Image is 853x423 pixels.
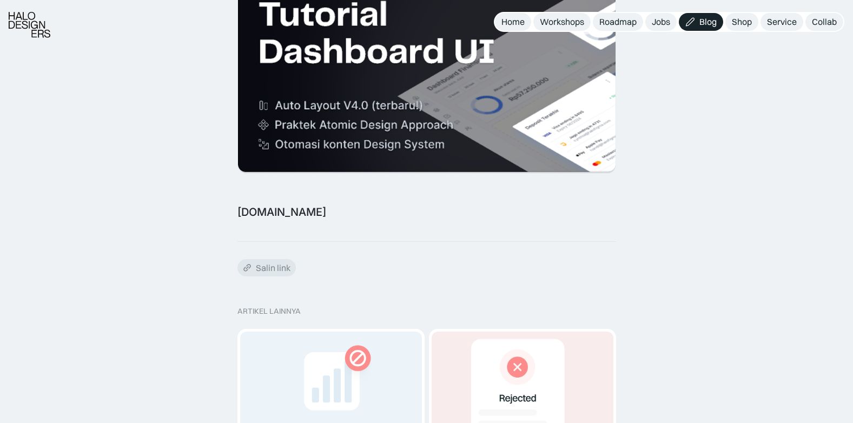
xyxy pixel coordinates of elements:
[761,13,803,31] a: Service
[767,16,797,28] div: Service
[533,13,591,31] a: Workshops
[652,16,670,28] div: Jobs
[237,307,616,316] div: ARTIKEL LAINNYA
[805,13,843,31] a: Collab
[732,16,752,28] div: Shop
[812,16,837,28] div: Collab
[495,13,531,31] a: Home
[593,13,643,31] a: Roadmap
[256,262,290,274] div: Salin link
[540,16,584,28] div: Workshops
[699,16,717,28] div: Blog
[679,13,723,31] a: Blog
[599,16,637,28] div: Roadmap
[725,13,758,31] a: Shop
[237,206,326,219] a: [DOMAIN_NAME]
[645,13,677,31] a: Jobs
[237,179,616,195] p: ‍
[501,16,525,28] div: Home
